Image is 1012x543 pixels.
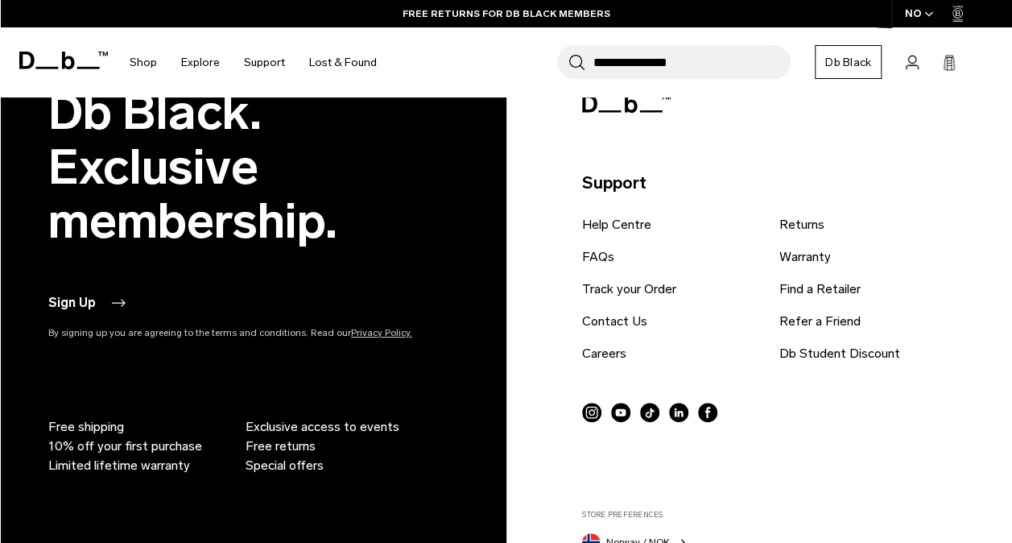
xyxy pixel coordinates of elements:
span: Free returns [246,437,316,456]
a: Explore [181,34,220,91]
nav: Main Navigation [118,27,389,97]
a: Warranty [779,247,831,267]
a: Careers [582,344,626,363]
span: Special offers [246,456,324,475]
a: Privacy Policy. [351,327,412,338]
a: Db Student Discount [779,344,900,363]
span: Free shipping [48,417,124,437]
a: Contact Us [582,312,647,331]
label: Store Preferences [582,509,964,520]
a: Shop [130,34,157,91]
a: Lost & Found [309,34,377,91]
h2: Db Black. Exclusive membership. [48,85,430,247]
span: Limited lifetime warranty [48,456,190,475]
a: FAQs [582,247,614,267]
a: Help Centre [582,215,651,234]
a: FREE RETURNS FOR DB BLACK MEMBERS [403,6,610,21]
span: 10% off your first purchase [48,437,202,456]
a: Find a Retailer [779,280,861,299]
a: Db Black [815,45,882,79]
a: Track your Order [582,280,676,299]
span: Exclusive access to events [246,417,399,437]
a: Refer a Friend [779,312,861,331]
a: Support [244,34,285,91]
p: Support [582,170,964,196]
a: Returns [779,215,824,234]
button: Sign Up [48,293,128,313]
p: By signing up you are agreeing to the terms and conditions. Read our [48,325,430,340]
